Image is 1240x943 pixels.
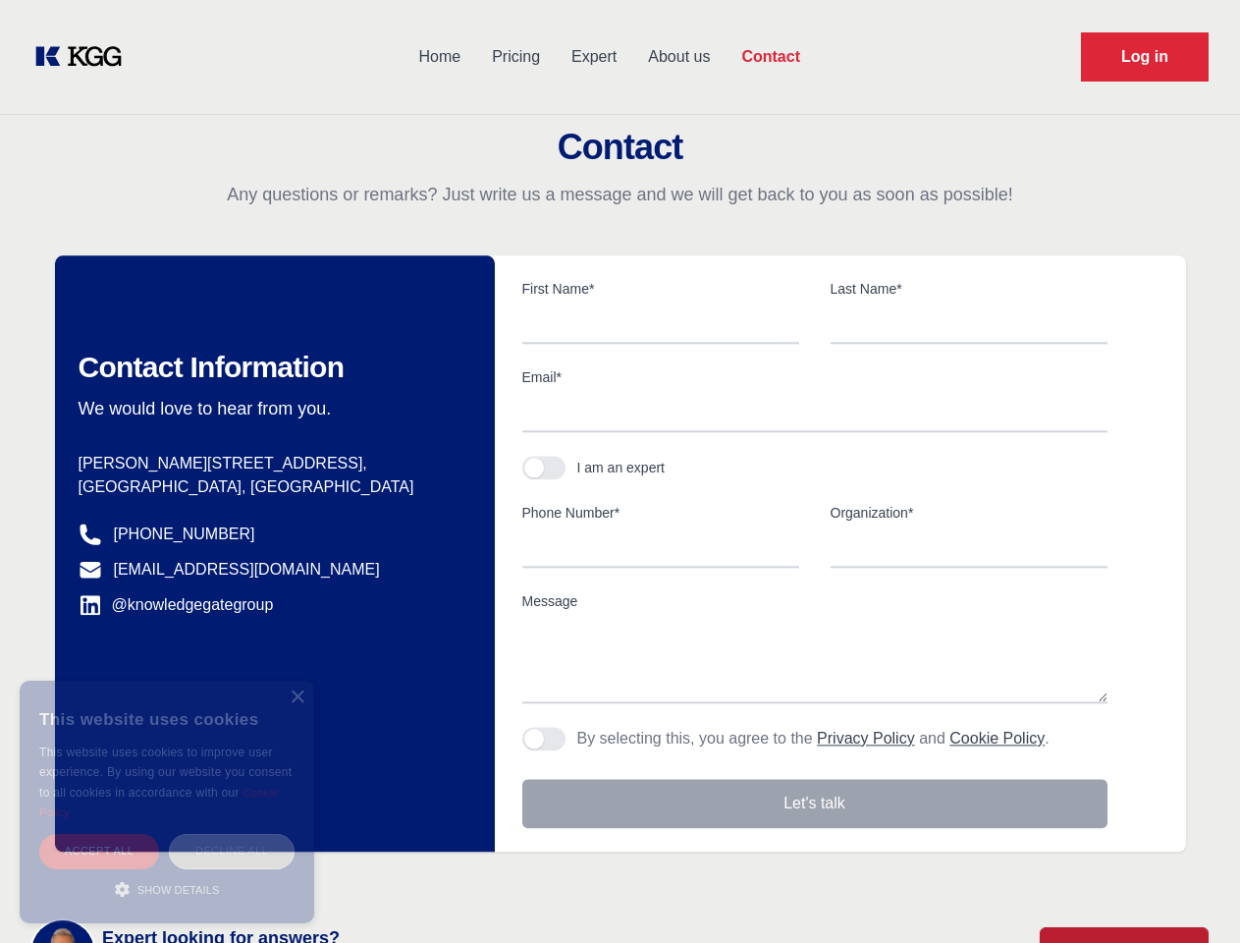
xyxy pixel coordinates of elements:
div: Close [290,691,304,705]
label: Organization* [831,503,1107,523]
h2: Contact Information [79,350,463,385]
a: @knowledgegategroup [79,593,274,617]
label: Message [522,591,1107,611]
a: About us [632,31,726,83]
p: [PERSON_NAME][STREET_ADDRESS], [79,452,463,475]
label: First Name* [522,279,799,299]
a: [EMAIL_ADDRESS][DOMAIN_NAME] [114,558,380,582]
a: Cookie Policy [39,787,279,818]
span: Show details [137,884,220,896]
span: This website uses cookies to improve user experience. By using our website you consent to all coo... [39,746,292,800]
div: I am an expert [577,458,666,477]
label: Phone Number* [522,503,799,523]
p: By selecting this, you agree to the and . [577,727,1050,750]
a: Request Demo [1081,32,1209,82]
label: Email* [522,367,1107,387]
p: Any questions or remarks? Just write us a message and we will get back to you as soon as possible! [24,183,1216,206]
label: Last Name* [831,279,1107,299]
a: Contact [726,31,816,83]
a: Expert [556,31,632,83]
h2: Contact [24,128,1216,167]
div: Show details [39,879,295,899]
p: [GEOGRAPHIC_DATA], [GEOGRAPHIC_DATA] [79,475,463,499]
a: Privacy Policy [817,730,915,747]
a: Cookie Policy [949,730,1045,747]
button: Let's talk [522,779,1107,828]
a: Pricing [476,31,556,83]
div: Accept all [39,834,159,868]
a: KOL Knowledge Platform: Talk to Key External Experts (KEE) [31,41,137,73]
a: Home [403,31,476,83]
a: [PHONE_NUMBER] [114,523,255,546]
div: Decline all [169,834,295,868]
p: We would love to hear from you. [79,397,463,420]
iframe: Chat Widget [1142,849,1240,943]
div: This website uses cookies [39,695,295,743]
